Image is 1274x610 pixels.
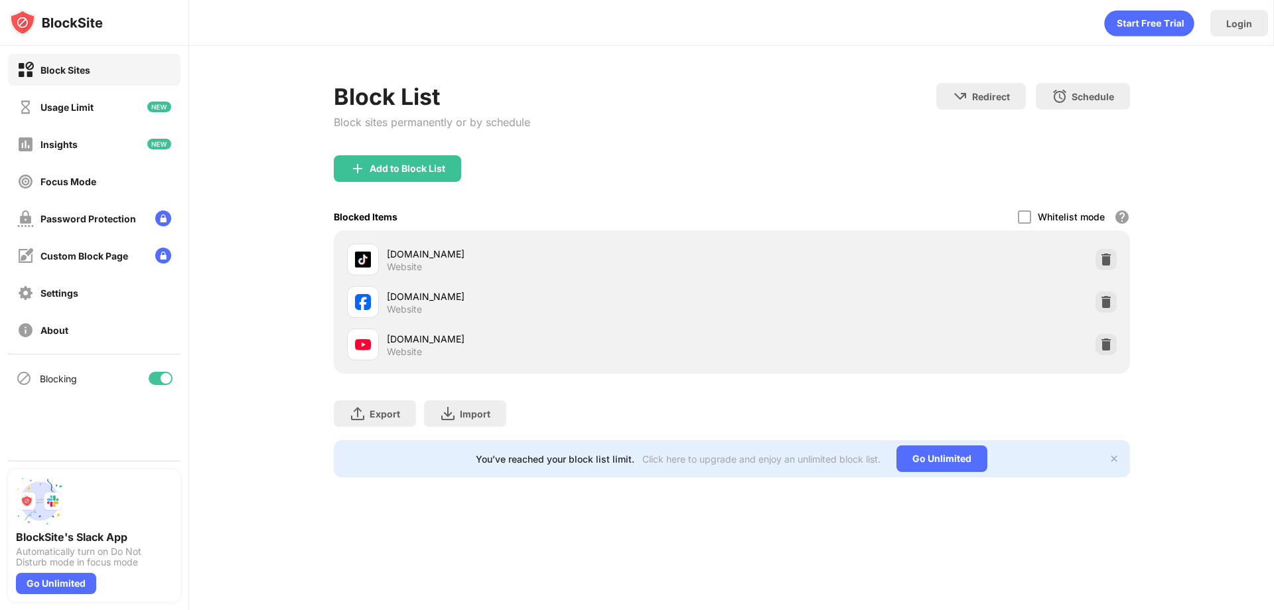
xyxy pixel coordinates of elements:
[17,136,34,153] img: insights-off.svg
[16,573,96,594] div: Go Unlimited
[370,408,400,419] div: Export
[17,322,34,339] img: about-off.svg
[355,294,371,310] img: favicons
[17,62,34,78] img: block-on.svg
[40,325,68,336] div: About
[334,83,530,110] div: Block List
[1104,10,1194,37] div: animation
[16,530,173,544] div: BlockSite's Slack App
[1109,453,1119,464] img: x-button.svg
[16,546,173,568] div: Automatically turn on Do Not Disturb mode in focus mode
[334,115,530,129] div: Block sites permanently or by schedule
[387,303,422,315] div: Website
[972,91,1010,102] div: Redirect
[147,139,171,149] img: new-icon.svg
[40,250,128,262] div: Custom Block Page
[387,332,732,346] div: [DOMAIN_NAME]
[17,285,34,301] img: settings-off.svg
[355,252,371,267] img: favicons
[155,210,171,226] img: lock-menu.svg
[17,248,34,264] img: customize-block-page-off.svg
[155,248,171,264] img: lock-menu.svg
[387,346,422,358] div: Website
[40,373,77,384] div: Blocking
[476,453,634,465] div: You’ve reached your block list limit.
[9,9,103,36] img: logo-blocksite.svg
[40,287,78,299] div: Settings
[355,337,371,352] img: favicons
[642,453,881,465] div: Click here to upgrade and enjoy an unlimited block list.
[16,370,32,386] img: blocking-icon.svg
[17,173,34,190] img: focus-off.svg
[40,213,136,224] div: Password Protection
[40,176,96,187] div: Focus Mode
[1226,18,1252,29] div: Login
[387,261,422,273] div: Website
[460,408,490,419] div: Import
[40,139,78,150] div: Insights
[16,477,64,525] img: push-slack.svg
[370,163,445,174] div: Add to Block List
[896,445,987,472] div: Go Unlimited
[387,247,732,261] div: [DOMAIN_NAME]
[1072,91,1114,102] div: Schedule
[147,102,171,112] img: new-icon.svg
[1038,211,1105,222] div: Whitelist mode
[17,99,34,115] img: time-usage-off.svg
[17,210,34,227] img: password-protection-off.svg
[387,289,732,303] div: [DOMAIN_NAME]
[40,64,90,76] div: Block Sites
[40,102,94,113] div: Usage Limit
[334,211,397,222] div: Blocked Items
